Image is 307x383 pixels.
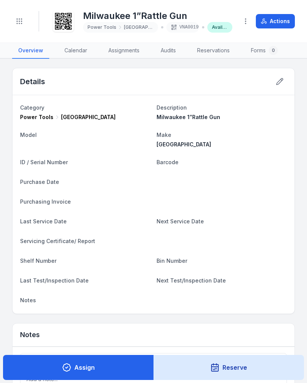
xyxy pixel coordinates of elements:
span: Power Tools [20,113,53,121]
a: Audits [155,43,182,59]
div: VNA00199 [166,22,199,33]
div: Available [207,22,232,33]
span: Last Test/Inspection Date [20,277,89,284]
span: Next Service Date [157,218,204,224]
span: Model [20,132,37,138]
h2: Details [20,76,45,87]
span: Shelf Number [20,257,56,264]
h3: Notes [20,330,40,340]
a: Reservations [191,43,236,59]
span: Description [157,104,187,111]
a: Calendar [58,43,93,59]
a: Forms0 [245,43,284,59]
span: Bin Number [157,257,187,264]
span: Power Tools [88,24,116,30]
span: ID / Serial Number [20,159,68,165]
span: [GEOGRAPHIC_DATA] [157,141,211,148]
button: Reserve [153,355,304,380]
span: Barcode [157,159,179,165]
span: [GEOGRAPHIC_DATA] [124,24,153,30]
span: Make [157,132,171,138]
span: Last Service Date [20,218,67,224]
h1: Milwaukee 1”Rattle Gun [83,10,232,22]
span: Purchasing Invoice [20,198,71,205]
button: Actions [256,14,295,28]
span: Next Test/Inspection Date [157,277,226,284]
div: 0 [269,46,278,55]
span: Milwaukee 1”Rattle Gun [157,114,220,120]
a: Overview [12,43,49,59]
span: Notes [20,297,36,303]
span: Category [20,104,44,111]
span: [GEOGRAPHIC_DATA] [61,113,116,121]
span: Purchase Date [20,179,59,185]
button: Toggle navigation [12,14,27,28]
a: Assignments [102,43,146,59]
span: Servicing Certificate/ Report [20,238,95,244]
button: Assign [3,355,154,380]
